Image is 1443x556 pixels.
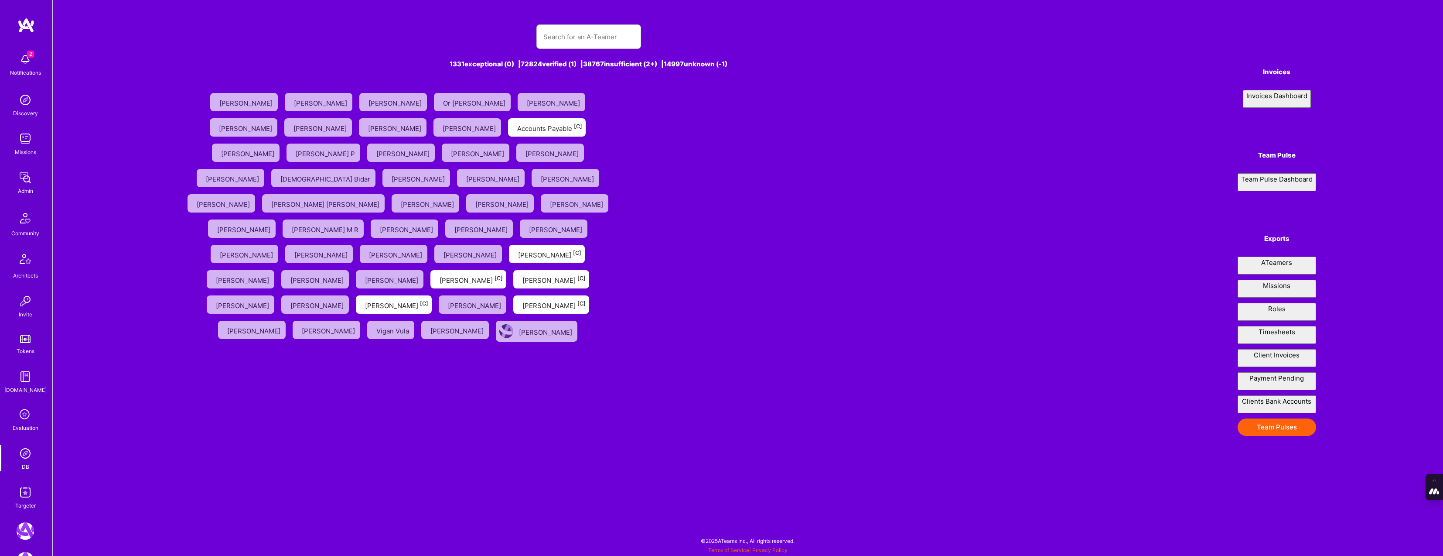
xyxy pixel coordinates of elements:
[15,148,36,157] div: Missions
[573,250,581,256] sup: [C]
[17,484,34,501] img: Skill Targeter
[577,300,586,307] sup: [C]
[17,51,34,68] img: bell
[17,522,34,540] img: A.Team: Leading A.Team's Marketing & DemandGen
[282,241,356,267] a: [PERSON_NAME]
[1238,235,1316,243] h4: Exports
[1238,173,1316,191] button: Team Pulse Dashboard
[203,267,278,292] a: [PERSON_NAME]
[10,68,41,77] div: Notifications
[365,274,420,285] div: [PERSON_NAME]
[227,324,282,336] div: [PERSON_NAME]
[278,267,352,292] a: [PERSON_NAME]
[376,324,411,336] div: Vigan Vula
[1238,151,1316,159] h4: Team Pulse
[499,324,513,338] img: User Avatar
[17,17,35,33] img: logo
[216,274,271,285] div: [PERSON_NAME]
[216,299,271,310] div: [PERSON_NAME]
[1238,326,1316,344] button: Timesheets
[27,51,34,58] span: 2
[1243,90,1311,108] button: Invoices Dashboard
[13,271,38,280] div: Architects
[519,326,574,337] div: [PERSON_NAME]
[20,335,31,343] img: tokens
[207,89,281,115] a: [PERSON_NAME]
[17,407,34,423] i: icon SelectionTeam
[752,547,788,553] a: Privacy Policy
[15,208,36,229] img: Community
[289,317,364,345] a: [PERSON_NAME]
[281,115,355,140] a: [PERSON_NAME]
[529,223,584,234] div: [PERSON_NAME]
[1238,90,1316,108] a: Invoices Dashboard
[525,147,580,158] div: [PERSON_NAME]
[356,89,430,115] a: [PERSON_NAME]
[514,89,589,115] a: [PERSON_NAME]
[440,274,503,285] div: [PERSON_NAME]
[518,248,581,260] div: [PERSON_NAME]
[427,267,510,292] a: [PERSON_NAME][C]
[356,241,431,267] a: [PERSON_NAME]
[259,191,388,216] a: [PERSON_NAME] [PERSON_NAME]
[368,96,423,108] div: [PERSON_NAME]
[505,241,588,267] a: [PERSON_NAME][C]
[292,223,360,234] div: [PERSON_NAME] M R
[15,501,36,510] div: Targeter
[388,191,463,216] a: [PERSON_NAME]
[11,229,39,238] div: Community
[367,216,442,241] a: [PERSON_NAME]
[296,147,357,158] div: [PERSON_NAME] P
[516,216,591,241] a: [PERSON_NAME]
[1238,419,1316,436] button: Team Pulses
[510,267,593,292] a: [PERSON_NAME][C]
[294,248,349,260] div: [PERSON_NAME]
[1238,349,1316,367] button: Client Invoices
[279,216,367,241] a: [PERSON_NAME] M R
[379,165,454,191] a: [PERSON_NAME]
[219,96,274,108] div: [PERSON_NAME]
[541,172,596,184] div: [PERSON_NAME]
[392,172,447,184] div: [PERSON_NAME]
[206,172,261,184] div: [PERSON_NAME]
[442,216,516,241] a: [PERSON_NAME]
[220,248,275,260] div: [PERSON_NAME]
[22,462,29,471] div: DB
[364,140,438,165] a: [PERSON_NAME]
[1238,257,1316,275] button: ATeamers
[1238,303,1316,321] button: Roles
[463,191,537,216] a: [PERSON_NAME]
[430,115,505,140] a: [PERSON_NAME]
[217,223,272,234] div: [PERSON_NAME]
[418,317,492,345] a: [PERSON_NAME]
[180,59,997,69] div: 1331 exceptional (0) | 72824 verified (1) | 38767 insufficient (2+) | 14997 unknown (-1)
[352,267,427,292] a: [PERSON_NAME]
[1238,372,1316,390] button: Payment Pending
[207,241,282,267] a: [PERSON_NAME]
[293,122,348,133] div: [PERSON_NAME]
[13,423,38,432] div: Evaluation
[278,292,352,317] a: [PERSON_NAME]
[205,216,279,241] a: [PERSON_NAME]
[380,223,435,234] div: [PERSON_NAME]
[355,115,430,140] a: [PERSON_NAME]
[364,317,418,345] a: Vigan Vula
[215,317,289,345] a: [PERSON_NAME]
[271,198,381,209] div: [PERSON_NAME] [PERSON_NAME]
[550,198,605,209] div: [PERSON_NAME]
[4,385,47,395] div: [DOMAIN_NAME]
[219,122,274,133] div: [PERSON_NAME]
[280,172,372,184] div: [DEMOGRAPHIC_DATA] Bidar
[193,165,268,191] a: [PERSON_NAME]
[352,292,435,317] a: [PERSON_NAME][C]
[17,91,34,109] img: discovery
[420,300,428,307] sup: [C]
[1238,395,1316,413] button: Clients Bank Accounts
[221,147,276,158] div: [PERSON_NAME]
[203,292,278,317] a: [PERSON_NAME]
[283,140,364,165] a: [PERSON_NAME] P
[430,324,485,336] div: [PERSON_NAME]
[369,248,424,260] div: [PERSON_NAME]
[281,89,356,115] a: [PERSON_NAME]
